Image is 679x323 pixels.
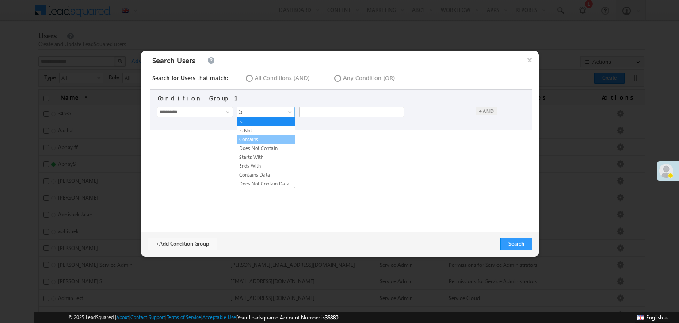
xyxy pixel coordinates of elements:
div: Condition Group 1 [158,94,248,102]
div: +AND [476,107,497,115]
button: Search [500,238,532,250]
div: Search for Users that match: [152,74,228,82]
a: Contains [237,135,295,143]
a: Is [237,118,295,126]
button: English [635,312,670,323]
input: All Conditions (AND) [244,74,250,80]
a: Acceptable Use [202,314,236,320]
a: Show All Items [221,108,232,116]
a: Starts With [237,153,295,161]
span: Your Leadsquared Account Number is [237,314,338,321]
a: Terms of Service [167,314,201,320]
span: Any Condition (OR) [343,74,395,82]
a: Contact Support [130,314,165,320]
a: Is [237,107,295,117]
a: About [116,314,129,320]
a: Is Not [237,127,295,135]
ul: Is [237,117,295,188]
span: × [520,51,539,69]
a: Contains Data [237,171,295,179]
span: English [646,314,663,321]
span: Is [237,108,290,116]
a: Does Not Contain [237,144,295,152]
span: © 2025 LeadSquared | | | | | [68,313,338,322]
input: Any Condition (OR) [332,74,338,80]
span: Search Users [150,53,197,68]
a: Does Not Contain Data [237,180,295,188]
button: +Add Condition Group [148,238,217,250]
a: Ends With [237,162,295,170]
span: 36880 [325,314,338,321]
span: All Conditions (AND) [255,74,309,82]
